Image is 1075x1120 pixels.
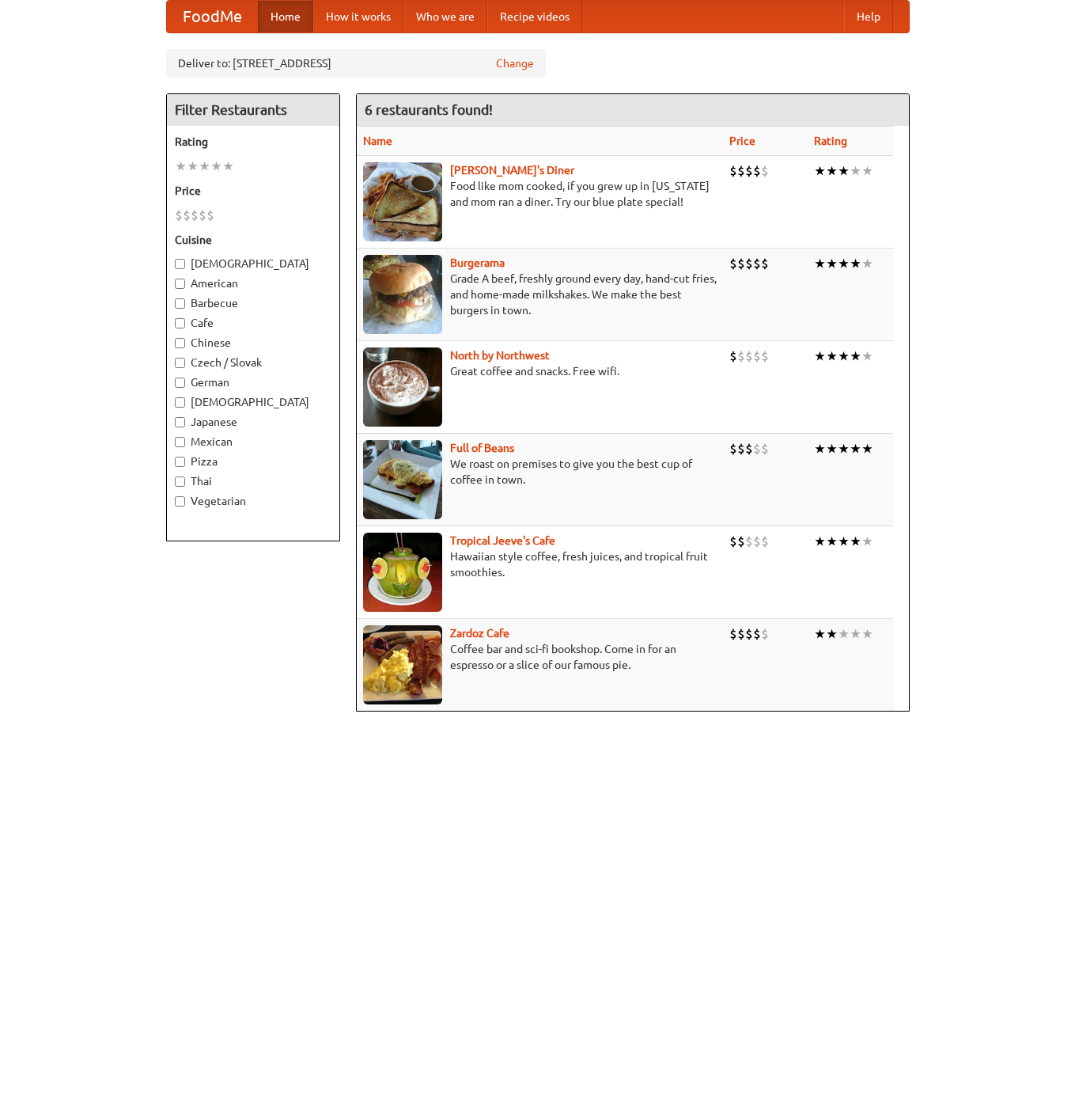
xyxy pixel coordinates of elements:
[753,533,761,550] li: $
[745,255,753,272] li: $
[363,641,717,673] p: Coffee bar and sci-fi bookshop. Come in for an espresso or a slice of our famous pie.
[175,437,185,447] input: Mexican
[826,162,838,180] li: ★
[729,135,755,147] a: Price
[761,440,769,457] li: $
[363,347,442,427] img: north.jpg
[175,476,185,487] input: Thai
[814,162,826,180] li: ★
[175,318,185,328] input: Cafe
[761,625,769,643] li: $
[745,347,753,365] li: $
[175,394,331,410] label: [DEMOGRAPHIC_DATA]
[187,158,199,175] li: ★
[166,49,546,78] div: Deliver to: [STREET_ADDRESS]
[450,164,574,177] a: [PERSON_NAME]'s Diner
[175,414,331,430] label: Japanese
[175,315,331,331] label: Cafe
[175,493,331,509] label: Vegetarian
[814,440,826,457] li: ★
[826,533,838,550] li: ★
[838,347,850,365] li: ★
[729,533,737,550] li: $
[222,158,234,175] li: ★
[737,625,745,643] li: $
[363,549,717,580] p: Hawaiian style coffee, fresh juices, and tropical fruit smoothies.
[729,347,737,365] li: $
[175,158,187,175] li: ★
[761,162,769,180] li: $
[363,533,442,612] img: jeeves.jpg
[450,442,514,454] a: Full of Beans
[850,162,861,180] li: ★
[838,440,850,457] li: ★
[838,625,850,643] li: ★
[313,1,403,32] a: How it works
[753,625,761,643] li: $
[729,255,737,272] li: $
[175,457,185,467] input: Pizza
[850,255,861,272] li: ★
[175,183,331,199] h5: Price
[737,533,745,550] li: $
[175,232,331,248] h5: Cuisine
[861,162,873,180] li: ★
[363,255,442,334] img: burgerama.jpg
[814,625,826,643] li: ★
[175,496,185,507] input: Vegetarian
[403,1,487,32] a: Who we are
[175,355,331,370] label: Czech / Slovak
[258,1,313,32] a: Home
[365,102,493,117] ng-pluralize: 6 restaurants found!
[496,55,534,71] a: Change
[167,94,339,126] h4: Filter Restaurants
[175,454,331,469] label: Pizza
[861,440,873,457] li: ★
[826,625,838,643] li: ★
[861,347,873,365] li: ★
[450,534,555,547] a: Tropical Jeeve's Cafe
[363,178,717,210] p: Food like mom cooked, if you grew up in [US_STATE] and mom ran a diner. Try our blue plate special!
[363,440,442,519] img: beans.jpg
[175,338,185,348] input: Chinese
[838,255,850,272] li: ★
[175,279,185,289] input: American
[745,162,753,180] li: $
[363,363,717,379] p: Great coffee and snacks. Free wifi.
[753,162,761,180] li: $
[838,533,850,550] li: ★
[175,358,185,368] input: Czech / Slovak
[363,162,442,241] img: sallys.jpg
[761,347,769,365] li: $
[814,135,847,147] a: Rating
[745,440,753,457] li: $
[450,627,509,640] a: Zardoz Cafe
[753,347,761,365] li: $
[861,625,873,643] li: ★
[450,349,550,362] a: North by Northwest
[850,533,861,550] li: ★
[450,256,505,269] b: Burgerama
[814,347,826,365] li: ★
[737,255,745,272] li: $
[850,625,861,643] li: ★
[838,162,850,180] li: ★
[761,533,769,550] li: $
[175,207,183,224] li: $
[814,533,826,550] li: ★
[826,255,838,272] li: ★
[175,335,331,351] label: Chinese
[729,440,737,457] li: $
[850,440,861,457] li: ★
[861,255,873,272] li: ★
[199,207,206,224] li: $
[737,347,745,365] li: $
[183,207,191,224] li: $
[745,533,753,550] li: $
[363,625,442,704] img: zardoz.jpg
[175,374,331,390] label: German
